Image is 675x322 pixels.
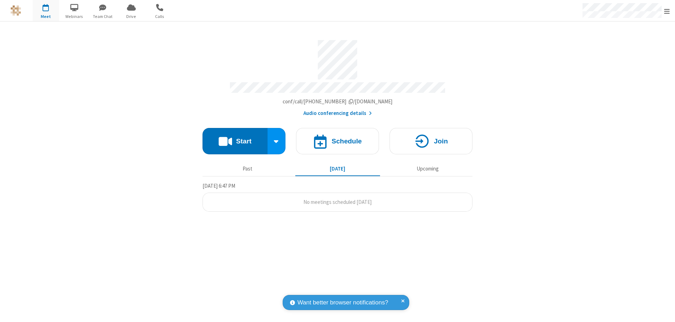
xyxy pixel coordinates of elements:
[202,128,268,154] button: Start
[202,182,472,212] section: Today's Meetings
[118,13,144,20] span: Drive
[61,13,88,20] span: Webinars
[283,98,393,106] button: Copy my meeting room linkCopy my meeting room link
[303,109,372,117] button: Audio conferencing details
[390,128,472,154] button: Join
[385,162,470,175] button: Upcoming
[434,138,448,144] h4: Join
[268,128,286,154] div: Start conference options
[202,35,472,117] section: Account details
[202,182,235,189] span: [DATE] 6:47 PM
[11,5,21,16] img: QA Selenium DO NOT DELETE OR CHANGE
[147,13,173,20] span: Calls
[236,138,251,144] h4: Start
[205,162,290,175] button: Past
[295,162,380,175] button: [DATE]
[297,298,388,307] span: Want better browser notifications?
[332,138,362,144] h4: Schedule
[303,199,372,205] span: No meetings scheduled [DATE]
[90,13,116,20] span: Team Chat
[296,128,379,154] button: Schedule
[283,98,393,105] span: Copy my meeting room link
[33,13,59,20] span: Meet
